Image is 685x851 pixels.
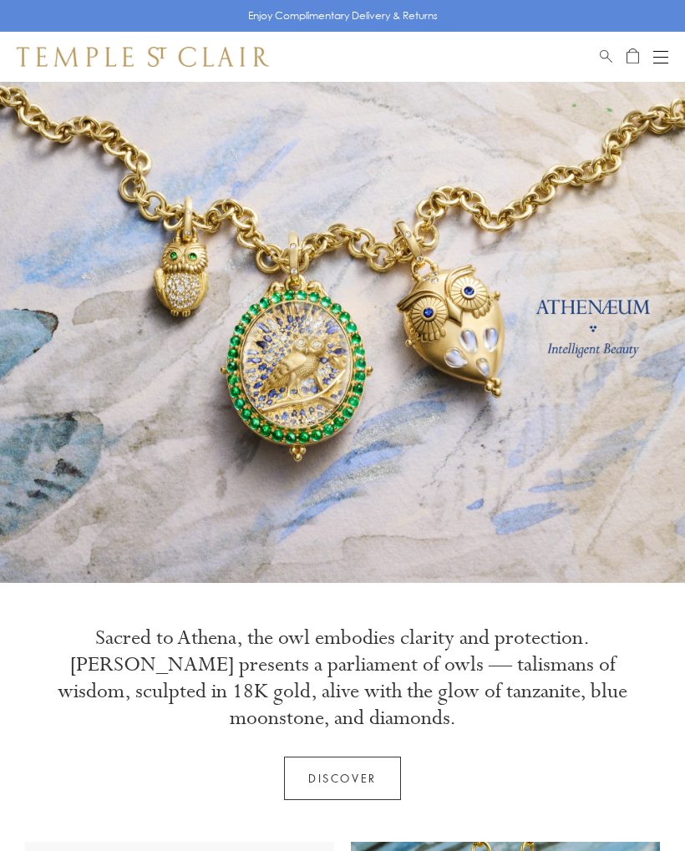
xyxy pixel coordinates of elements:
img: Temple St. Clair [17,47,269,67]
a: Discover [284,757,401,800]
p: Enjoy Complimentary Delivery & Returns [248,8,438,24]
iframe: Gorgias live chat messenger [601,772,668,834]
button: Open navigation [653,47,668,67]
p: Sacred to Athena, the owl embodies clarity and protection. [PERSON_NAME] presents a parliament of... [50,625,635,732]
a: Open Shopping Bag [627,47,639,67]
a: Search [600,47,612,67]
